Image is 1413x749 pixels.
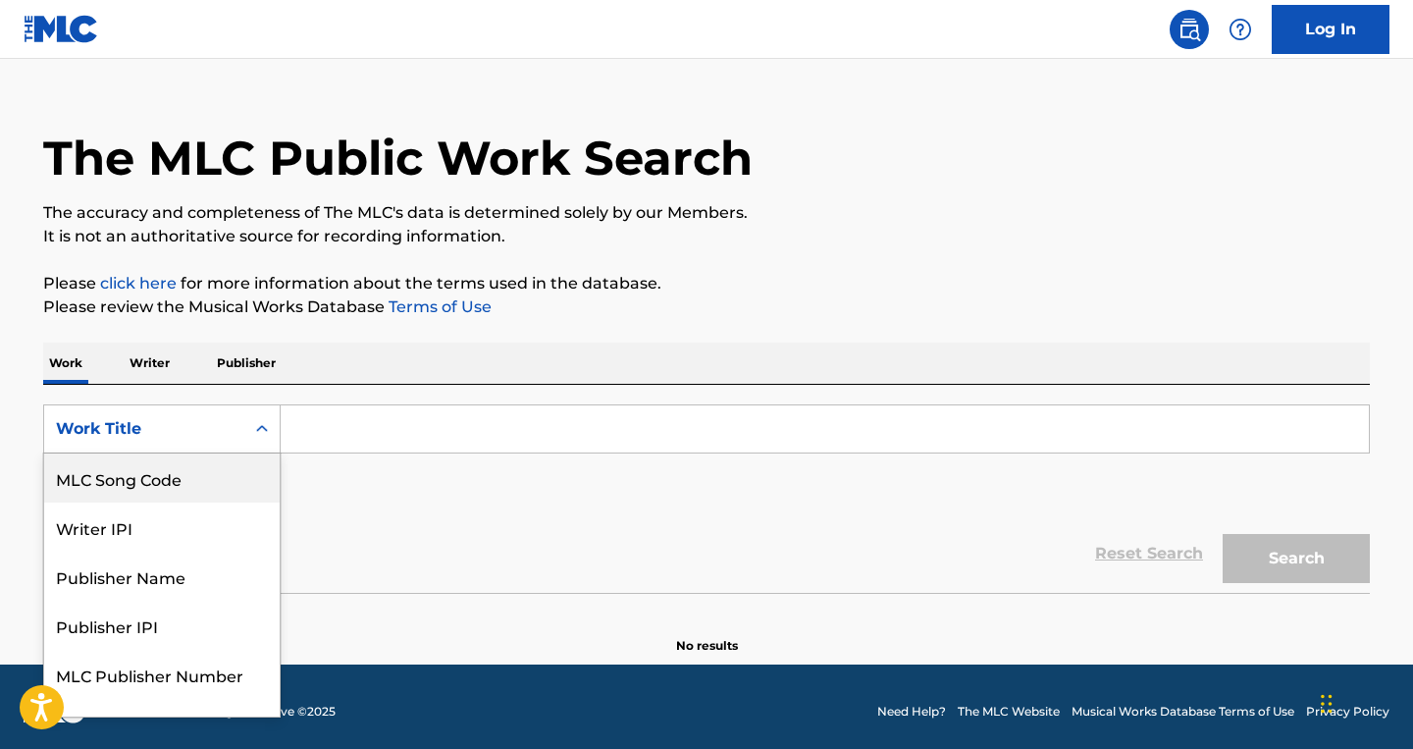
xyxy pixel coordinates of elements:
div: Drag [1321,674,1333,733]
a: Terms of Use [385,297,492,316]
a: Public Search [1170,10,1209,49]
div: Work Title [56,417,233,441]
p: Publisher [211,343,282,384]
img: help [1229,18,1252,41]
div: Publisher Name [44,552,280,601]
a: Log In [1272,5,1389,54]
a: Musical Works Database Terms of Use [1072,703,1294,721]
form: Search Form [43,404,1370,593]
div: Writer IPI [44,503,280,552]
a: click here [100,274,177,293]
a: Need Help? [877,703,946,721]
p: Please for more information about the terms used in the database. [43,272,1370,295]
a: The MLC Website [958,703,1060,721]
div: MLC Publisher Number [44,650,280,699]
div: Work Title [44,699,280,748]
p: No results [676,614,738,655]
p: The accuracy and completeness of The MLC's data is determined solely by our Members. [43,201,1370,225]
p: Writer [124,343,176,384]
img: search [1177,18,1201,41]
p: It is not an authoritative source for recording information. [43,225,1370,248]
h1: The MLC Public Work Search [43,129,753,187]
div: MLC Song Code [44,454,280,503]
a: Privacy Policy [1306,703,1389,721]
img: MLC Logo [24,15,99,43]
div: Help [1221,10,1260,49]
p: Work [43,343,88,384]
iframe: Chat Widget [1315,655,1413,749]
p: Please review the Musical Works Database [43,295,1370,319]
div: Publisher IPI [44,601,280,650]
